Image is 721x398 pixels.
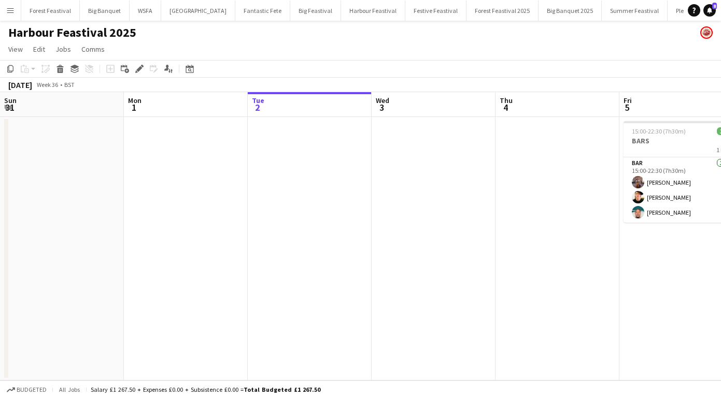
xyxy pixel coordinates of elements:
[51,42,75,56] a: Jobs
[17,386,47,393] span: Budgeted
[130,1,161,21] button: WSFA
[4,42,27,56] a: View
[250,101,264,113] span: 2
[8,80,32,90] div: [DATE]
[466,1,539,21] button: Forest Feastival 2025
[21,1,80,21] button: Forest Feastival
[602,1,668,21] button: Summer Feastival
[81,45,105,54] span: Comms
[161,1,235,21] button: [GEOGRAPHIC_DATA]
[126,101,142,113] span: 1
[4,96,17,105] span: Sun
[498,101,513,113] span: 4
[632,127,686,135] span: 15:00-22:30 (7h30m)
[244,386,320,393] span: Total Budgeted £1 267.50
[405,1,466,21] button: Festive Feastival
[34,81,60,89] span: Week 36
[128,96,142,105] span: Mon
[341,1,405,21] button: Harbour Feastival
[29,42,49,56] a: Edit
[64,81,75,89] div: BST
[700,26,713,39] app-user-avatar: Gabrielle Kelly
[33,45,45,54] span: Edit
[80,1,130,21] button: Big Banquet
[539,1,602,21] button: Big Banquet 2025
[5,384,48,395] button: Budgeted
[290,1,341,21] button: Big Feastival
[252,96,264,105] span: Tue
[8,25,136,40] h1: Harbour Feastival 2025
[624,96,632,105] span: Fri
[712,3,717,9] span: 8
[3,101,17,113] span: 31
[55,45,71,54] span: Jobs
[622,101,632,113] span: 5
[57,386,82,393] span: All jobs
[374,101,389,113] span: 3
[235,1,290,21] button: Fantastic Fete
[703,4,716,17] a: 8
[8,45,23,54] span: View
[500,96,513,105] span: Thu
[91,386,320,393] div: Salary £1 267.50 + Expenses £0.00 + Subsistence £0.00 =
[77,42,109,56] a: Comms
[376,96,389,105] span: Wed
